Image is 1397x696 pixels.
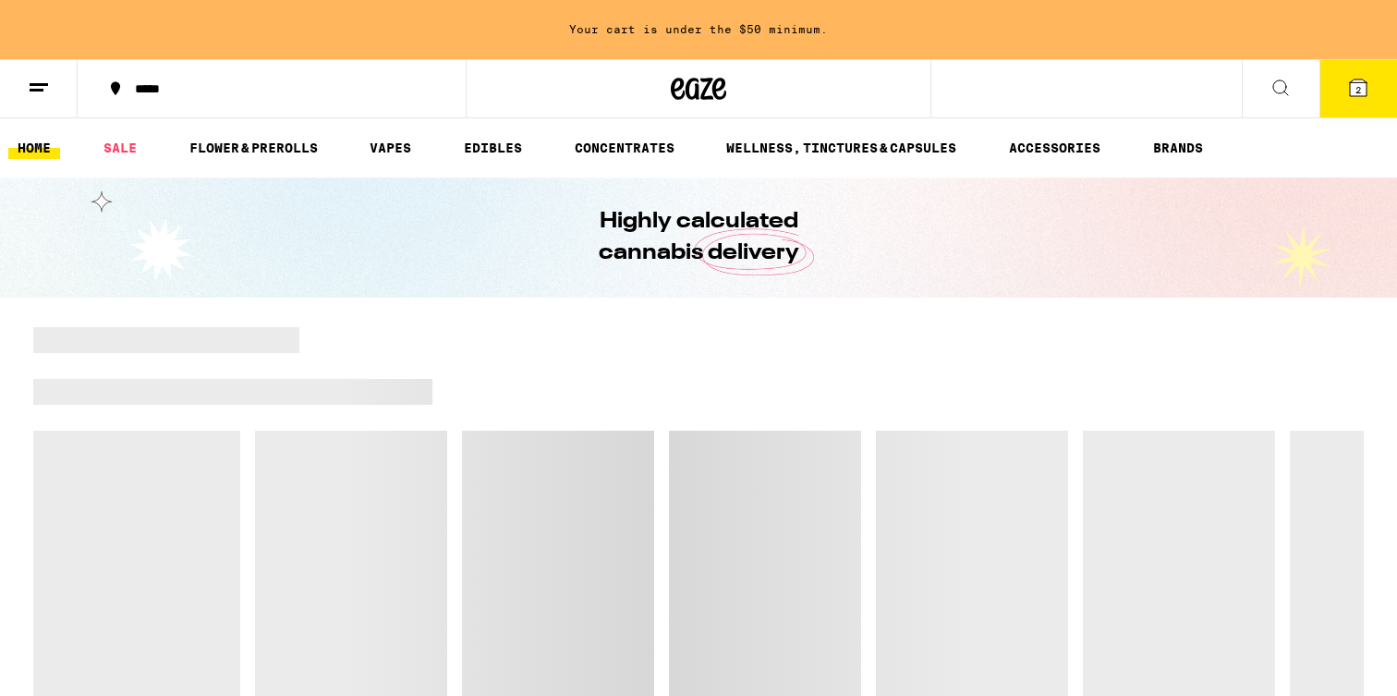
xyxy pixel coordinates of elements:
span: 2 [1355,84,1361,95]
button: 2 [1319,60,1397,117]
a: ACCESSORIES [1000,137,1110,159]
a: SALE [94,137,146,159]
a: HOME [8,137,60,159]
a: EDIBLES [455,137,531,159]
a: FLOWER & PREROLLS [180,137,327,159]
h1: Highly calculated cannabis delivery [546,206,851,269]
a: WELLNESS, TINCTURES & CAPSULES [717,137,966,159]
a: CONCENTRATES [565,137,684,159]
a: BRANDS [1144,137,1212,159]
a: VAPES [360,137,420,159]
